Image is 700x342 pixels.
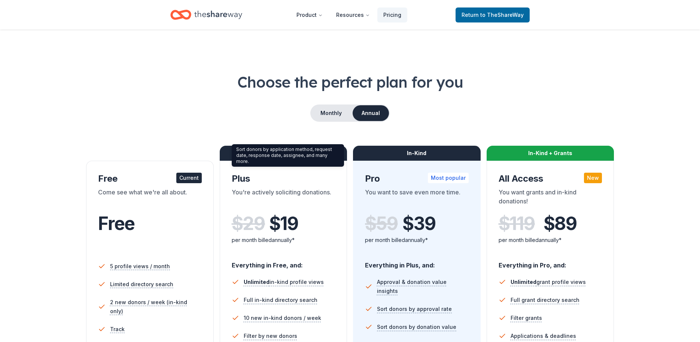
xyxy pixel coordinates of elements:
span: 5 profile views / month [110,262,170,271]
div: You want grants and in-kind donations! [499,188,602,209]
a: Pricing [377,7,407,22]
span: 2 new donors / week (in-kind only) [110,298,202,316]
div: In-Kind [220,146,347,161]
span: Approval & donation value insights [377,278,469,296]
div: Come see what we're all about. [98,188,202,209]
div: Free [98,173,202,185]
span: Full grant directory search [511,296,579,305]
div: Plus [232,173,335,185]
span: Unlimited [511,279,536,285]
span: Track [110,325,125,334]
span: $ 89 [544,213,577,234]
span: Full in-kind directory search [244,296,317,305]
span: Sort donors by approval rate [377,305,452,314]
div: per month billed annually* [232,236,335,245]
button: Resources [330,7,376,22]
span: Filter grants [511,314,542,323]
span: Limited directory search [110,280,173,289]
div: Sort donors by application method, request date, response date, assignee, and many more. [232,144,344,167]
span: Applications & deadlines [511,332,576,341]
button: Annual [353,105,389,121]
div: per month billed annually* [365,236,469,245]
span: grant profile views [511,279,586,285]
span: Return [462,10,524,19]
div: You're actively soliciting donations. [232,188,335,209]
div: New [584,173,602,183]
div: Most popular [428,173,469,183]
div: Pro [365,173,469,185]
button: Monthly [311,105,351,121]
a: Returnto TheShareWay [456,7,530,22]
a: Home [170,6,242,24]
div: Everything in Plus, and: [365,254,469,270]
span: $ 19 [269,213,298,234]
span: Filter by new donors [244,332,297,341]
span: $ 39 [402,213,435,234]
div: In-Kind [353,146,481,161]
span: in-kind profile views [244,279,324,285]
div: All Access [499,173,602,185]
span: to TheShareWay [480,12,524,18]
span: 10 new in-kind donors / week [244,314,321,323]
button: Product [290,7,329,22]
div: per month billed annually* [499,236,602,245]
span: Unlimited [244,279,270,285]
nav: Main [290,6,407,24]
span: Free [98,212,135,234]
div: In-Kind + Grants [487,146,614,161]
div: Current [176,173,202,183]
div: You want to save even more time. [365,188,469,209]
span: Sort donors by donation value [377,323,456,332]
div: Everything in Free, and: [232,254,335,270]
div: Everything in Pro, and: [499,254,602,270]
h1: Choose the perfect plan for you [30,72,670,93]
